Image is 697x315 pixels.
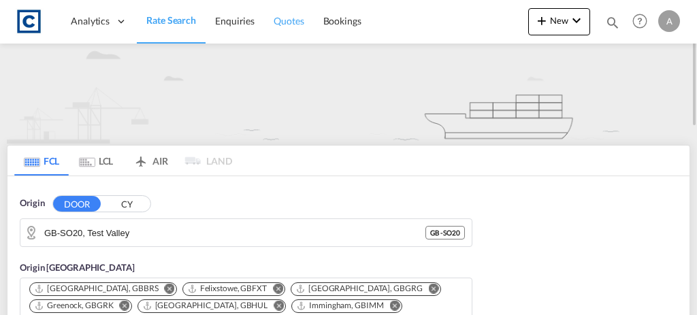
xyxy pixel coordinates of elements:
md-tab-item: AIR [123,146,178,176]
div: Help [628,10,658,34]
md-icon: icon-magnify [605,15,620,30]
md-input-container: GB-SO20, Test Valley [20,219,472,246]
md-icon: icon-plus 400-fg [534,12,550,29]
button: Remove [264,283,285,297]
div: A [658,10,680,32]
span: Quotes [274,15,304,27]
div: Greenock, GBGRK [34,300,114,312]
input: Search by Door [44,222,425,243]
div: Hull, GBHUL [142,300,268,312]
md-icon: icon-airplane [133,153,149,163]
span: Enquiries [215,15,255,27]
div: Felixstowe, GBFXT [187,283,267,295]
div: Grangemouth, GBGRG [295,283,423,295]
img: new-FCL.png [7,44,690,144]
button: Remove [156,283,176,297]
md-tab-item: LCL [69,146,123,176]
div: icon-magnify [605,15,620,35]
div: Press delete to remove this chip. [187,283,270,295]
div: Bristol, GBBRS [34,283,159,295]
span: Bookings [323,15,361,27]
span: Help [628,10,651,33]
span: New [534,15,585,26]
span: Rate Search [146,14,196,26]
md-icon: icon-chevron-down [568,12,585,29]
span: Origin [20,197,44,210]
button: Remove [420,283,440,297]
div: Press delete to remove this chip. [142,300,271,312]
span: Analytics [71,14,110,28]
div: Press delete to remove this chip. [296,300,386,312]
img: 1fdb9190129311efbfaf67cbb4249bed.jpeg [14,6,44,37]
span: Origin [GEOGRAPHIC_DATA] [20,262,135,273]
md-tab-item: FCL [14,146,69,176]
button: DOOR [53,196,101,212]
div: Press delete to remove this chip. [295,283,425,295]
span: GB - SO20 [430,228,460,237]
div: Press delete to remove this chip. [34,300,116,312]
button: CY [103,197,150,212]
button: Remove [265,300,285,314]
button: icon-plus 400-fgNewicon-chevron-down [528,8,590,35]
button: Remove [111,300,131,314]
md-pagination-wrapper: Use the left and right arrow keys to navigate between tabs [14,146,232,176]
button: Remove [381,300,402,314]
div: Press delete to remove this chip. [34,283,161,295]
div: Immingham, GBIMM [296,300,383,312]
